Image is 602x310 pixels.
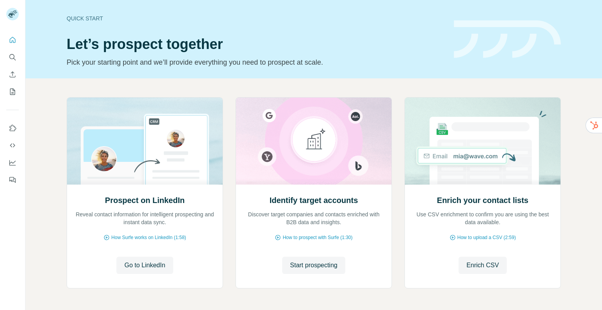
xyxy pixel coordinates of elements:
button: Feedback [6,173,19,187]
h2: Enrich your contact lists [437,195,528,206]
img: Enrich your contact lists [404,98,561,185]
button: Use Surfe on LinkedIn [6,121,19,135]
span: Go to LinkedIn [124,261,165,270]
img: Prospect on LinkedIn [67,98,223,185]
div: Quick start [67,15,444,22]
span: How to prospect with Surfe (1:30) [283,234,352,241]
p: Discover target companies and contacts enriched with B2B data and insights. [244,210,384,226]
button: Start prospecting [282,257,345,274]
button: Dashboard [6,156,19,170]
p: Use CSV enrichment to confirm you are using the best data available. [413,210,553,226]
button: Enrich CSV [6,67,19,82]
span: Enrich CSV [466,261,499,270]
span: Start prospecting [290,261,337,270]
button: Enrich CSV [459,257,507,274]
h1: Let’s prospect together [67,36,444,52]
img: banner [454,20,561,58]
button: Use Surfe API [6,138,19,152]
img: Identify target accounts [236,98,392,185]
p: Pick your starting point and we’ll provide everything you need to prospect at scale. [67,57,444,68]
h2: Identify target accounts [270,195,358,206]
p: Reveal contact information for intelligent prospecting and instant data sync. [75,210,215,226]
button: Go to LinkedIn [116,257,173,274]
h2: Prospect on LinkedIn [105,195,185,206]
span: How to upload a CSV (2:59) [457,234,516,241]
button: Search [6,50,19,64]
span: How Surfe works on LinkedIn (1:58) [111,234,186,241]
button: Quick start [6,33,19,47]
button: My lists [6,85,19,99]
